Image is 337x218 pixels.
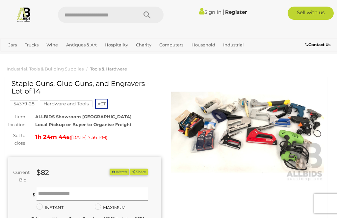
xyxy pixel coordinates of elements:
strong: Local Pickup or Buyer to Organise Freight [35,122,132,127]
a: Hospitality [102,40,131,50]
a: Household [189,40,218,50]
a: Trucks [22,40,41,50]
a: Sports [54,50,72,61]
a: Register [225,9,247,15]
mark: 54379-28 [10,100,38,107]
img: Staple Guns, Glue Guns, and Engravers - Lot of 14 [171,83,324,181]
a: Charity [133,40,154,50]
span: ( ) [70,135,107,140]
a: Wine [44,40,61,50]
a: Jewellery [5,50,31,61]
span: ACT [95,99,108,109]
span: [DATE] 7:56 PM [71,134,106,140]
a: Contact Us [305,41,332,48]
a: Computers [157,40,186,50]
label: INSTANT [37,204,64,211]
a: Office [33,50,51,61]
div: Set to close [3,132,30,147]
button: Watch [110,169,129,176]
li: Watch this item [110,169,129,176]
a: Sign In [199,9,221,15]
div: Item location [3,113,30,128]
a: Sell with us [288,7,334,20]
span: | [222,8,224,15]
strong: 1h 24m 44s [35,133,70,141]
h1: Staple Guns, Glue Guns, and Engravers - Lot of 14 [12,80,160,95]
a: Cars [5,40,19,50]
div: Current Bid [8,169,32,184]
label: MAXIMUM [95,204,125,211]
a: Industrial, Tools & Building Supplies [7,66,84,71]
a: Tools & Hardware [90,66,127,71]
strong: ALLBIDS Showroom [GEOGRAPHIC_DATA] [35,114,132,119]
button: Share [130,169,148,176]
mark: Hardware and Tools [40,100,92,107]
b: Contact Us [305,42,330,47]
a: Industrial [220,40,246,50]
strong: $82 [37,168,49,177]
a: [GEOGRAPHIC_DATA] [75,50,127,61]
button: Search [131,7,164,23]
img: Allbids.com.au [16,7,32,22]
a: Antiques & Art [64,40,99,50]
a: 54379-28 [10,101,38,106]
a: Hardware and Tools [40,101,92,106]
